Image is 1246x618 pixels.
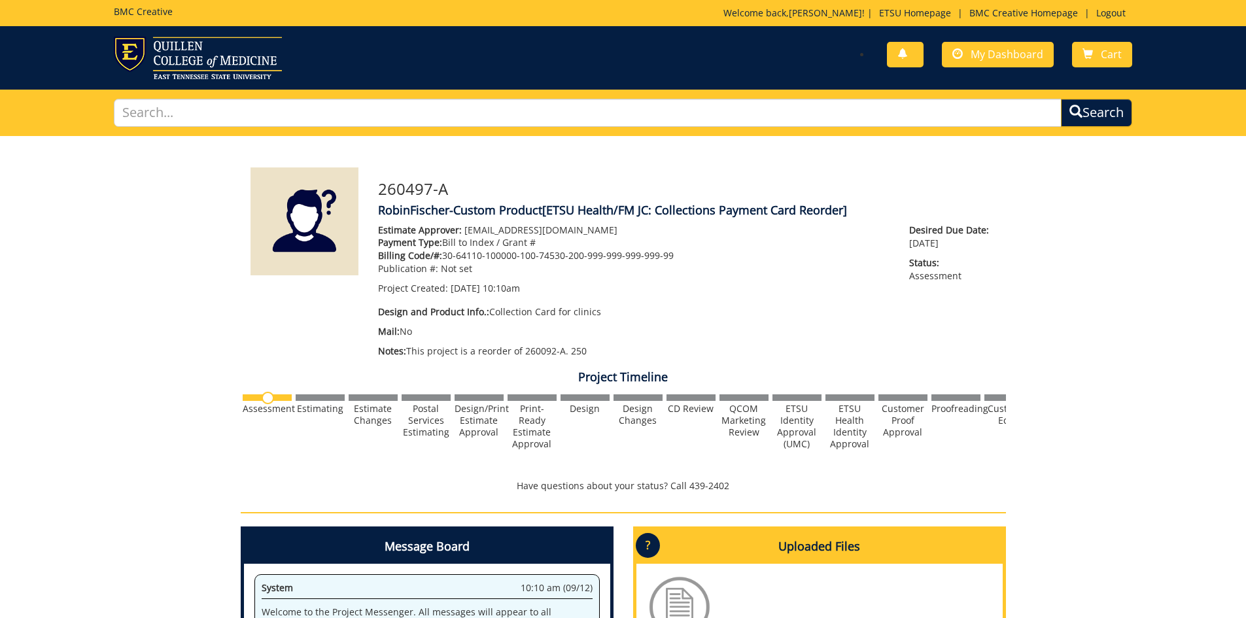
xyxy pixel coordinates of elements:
[378,325,400,337] span: Mail:
[878,403,927,438] div: Customer Proof Approval
[378,224,890,237] p: [EMAIL_ADDRESS][DOMAIN_NAME]
[378,224,462,236] span: Estimate Approver:
[451,282,520,294] span: [DATE] 10:10am
[378,262,438,275] span: Publication #:
[378,180,996,197] h3: 260497-A
[378,325,890,338] p: No
[378,249,442,262] span: Billing Code/#:
[909,224,995,237] span: Desired Due Date:
[296,403,345,415] div: Estimating
[441,262,472,275] span: Not set
[521,581,593,594] span: 10:10 am (09/12)
[402,403,451,438] div: Postal Services Estimating
[114,37,282,79] img: ETSU logo
[984,403,1033,426] div: Customer Edits
[241,371,1006,384] h4: Project Timeline
[772,403,822,450] div: ETSU Identity Approval (UMC)
[262,392,274,404] img: no
[378,282,448,294] span: Project Created:
[378,249,890,262] p: 30-64110-100000-100-74530-200-999-999-999-999-99
[508,403,557,450] div: Print-Ready Estimate Approval
[909,256,995,269] span: Status:
[378,305,890,318] p: Collection Card for clinics
[542,202,847,218] span: [ETSU Health/FM JC: Collections Payment Card Reorder]
[1061,99,1132,127] button: Search
[251,167,358,275] img: Product featured image
[455,403,504,438] div: Design/Print Estimate Approval
[378,204,996,217] h4: RobinFischer-Custom Product
[825,403,874,450] div: ETSU Health Identity Approval
[963,7,1084,19] a: BMC Creative Homepage
[378,236,890,249] p: Bill to Index / Grant #
[114,99,1062,127] input: Search...
[723,7,1132,20] p: Welcome back, ! | | |
[378,236,442,249] span: Payment Type:
[789,7,862,19] a: [PERSON_NAME]
[909,224,995,250] p: [DATE]
[378,345,890,358] p: This project is a reorder of 260092-A. 250
[719,403,769,438] div: QCOM Marketing Review
[262,581,293,594] span: System
[909,256,995,283] p: Assessment
[349,403,398,426] div: Estimate Changes
[942,42,1054,67] a: My Dashboard
[971,47,1043,61] span: My Dashboard
[114,7,173,16] h5: BMC Creative
[241,479,1006,492] p: Have questions about your status? Call 439-2402
[378,305,489,318] span: Design and Product Info.:
[1072,42,1132,67] a: Cart
[561,403,610,415] div: Design
[1101,47,1122,61] span: Cart
[636,533,660,558] p: ?
[1090,7,1132,19] a: Logout
[666,403,716,415] div: CD Review
[243,403,292,415] div: Assessment
[378,345,406,357] span: Notes:
[931,403,980,415] div: Proofreading
[244,530,610,564] h4: Message Board
[614,403,663,426] div: Design Changes
[873,7,958,19] a: ETSU Homepage
[636,530,1003,564] h4: Uploaded Files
